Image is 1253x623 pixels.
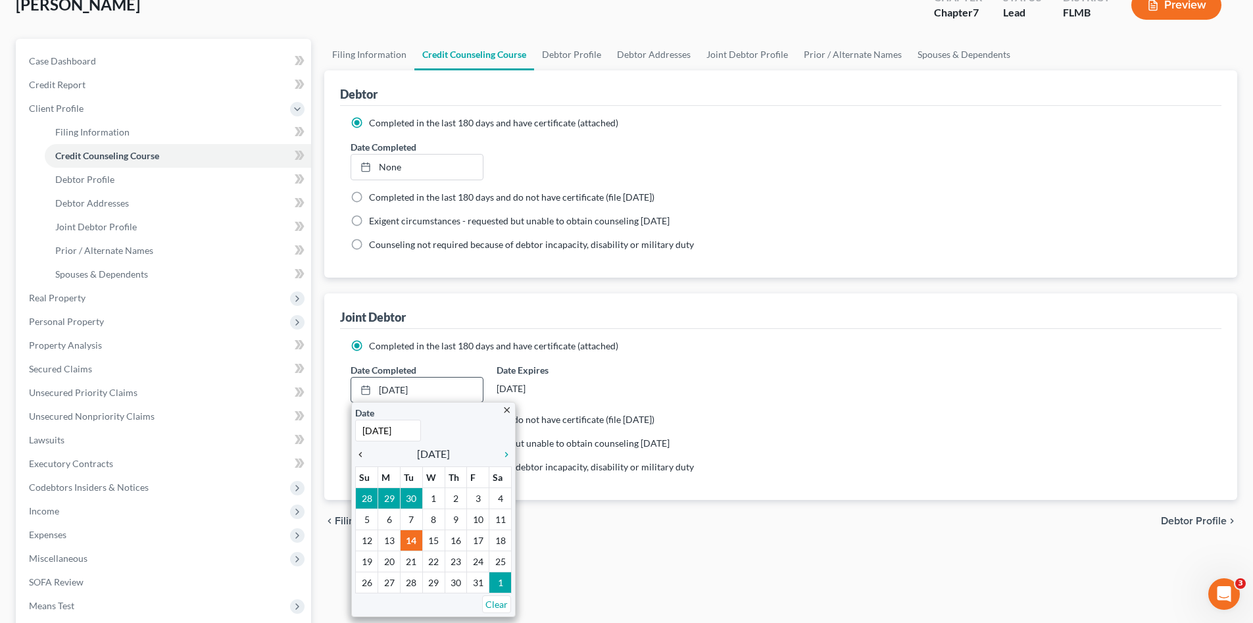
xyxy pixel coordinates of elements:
[29,576,84,587] span: SOFA Review
[369,215,670,226] span: Exigent circumstances - requested but unable to obtain counseling [DATE]
[29,339,102,351] span: Property Analysis
[445,572,467,593] td: 30
[356,488,378,509] td: 28
[378,572,401,593] td: 27
[356,551,378,572] td: 19
[378,467,401,488] th: M
[422,530,445,551] td: 15
[29,103,84,114] span: Client Profile
[369,117,618,128] span: Completed in the last 180 days and have certificate (attached)
[369,239,694,250] span: Counseling not required because of debtor incapacity, disability or military duty
[55,197,129,209] span: Debtor Addresses
[422,467,445,488] th: W
[55,221,137,232] span: Joint Debtor Profile
[351,140,416,154] label: Date Completed
[55,126,130,137] span: Filing Information
[55,268,148,280] span: Spouses & Dependents
[29,316,104,327] span: Personal Property
[29,600,74,611] span: Means Test
[45,262,311,286] a: Spouses & Dependents
[18,570,311,594] a: SOFA Review
[355,420,421,441] input: 1/1/2013
[378,530,401,551] td: 13
[55,174,114,185] span: Debtor Profile
[467,467,489,488] th: F
[29,79,86,90] span: Credit Report
[324,516,335,526] i: chevron_left
[18,452,311,476] a: Executory Contracts
[340,309,406,325] div: Joint Debtor
[355,449,372,460] i: chevron_left
[467,572,489,593] td: 31
[18,357,311,381] a: Secured Claims
[497,363,629,377] label: Date Expires
[351,363,416,377] label: Date Completed
[445,509,467,530] td: 9
[417,446,450,462] span: [DATE]
[45,191,311,215] a: Debtor Addresses
[422,572,445,593] td: 29
[495,449,512,460] i: chevron_right
[355,446,372,462] a: chevron_left
[29,482,149,493] span: Codebtors Insiders & Notices
[489,509,512,530] td: 11
[356,467,378,488] th: Su
[400,488,422,509] td: 30
[1063,5,1110,20] div: FLMB
[445,551,467,572] td: 23
[18,381,311,405] a: Unsecured Priority Claims
[29,458,113,469] span: Executory Contracts
[609,39,699,70] a: Debtor Addresses
[18,73,311,97] a: Credit Report
[378,551,401,572] td: 20
[400,467,422,488] th: Tu
[489,572,512,593] td: 1
[356,530,378,551] td: 12
[29,55,96,66] span: Case Dashboard
[400,509,422,530] td: 7
[18,428,311,452] a: Lawsuits
[18,334,311,357] a: Property Analysis
[45,239,311,262] a: Prior / Alternate Names
[29,529,66,540] span: Expenses
[502,405,512,415] i: close
[467,509,489,530] td: 10
[445,467,467,488] th: Th
[422,551,445,572] td: 22
[1161,516,1237,526] button: Debtor Profile chevron_right
[45,144,311,168] a: Credit Counseling Course
[910,39,1018,70] a: Spouses & Dependents
[340,86,378,102] div: Debtor
[356,572,378,593] td: 26
[422,488,445,509] td: 1
[369,437,670,449] span: Exigent circumstances - requested but unable to obtain counseling [DATE]
[351,155,482,180] a: None
[422,509,445,530] td: 8
[45,215,311,239] a: Joint Debtor Profile
[400,572,422,593] td: 28
[29,553,87,564] span: Miscellaneous
[355,406,374,420] label: Date
[489,530,512,551] td: 18
[934,5,982,20] div: Chapter
[335,516,417,526] span: Filing Information
[18,405,311,428] a: Unsecured Nonpriority Claims
[796,39,910,70] a: Prior / Alternate Names
[55,150,159,161] span: Credit Counseling Course
[369,340,618,351] span: Completed in the last 180 days and have certificate (attached)
[378,509,401,530] td: 6
[29,505,59,516] span: Income
[1161,516,1227,526] span: Debtor Profile
[699,39,796,70] a: Joint Debtor Profile
[1003,5,1042,20] div: Lead
[324,516,417,526] button: chevron_left Filing Information
[29,292,86,303] span: Real Property
[369,191,654,203] span: Completed in the last 180 days and do not have certificate (file [DATE])
[55,245,153,256] span: Prior / Alternate Names
[29,387,137,398] span: Unsecured Priority Claims
[489,488,512,509] td: 4
[1208,578,1240,610] iframe: Intercom live chat
[351,378,482,403] a: [DATE]
[378,488,401,509] td: 29
[29,363,92,374] span: Secured Claims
